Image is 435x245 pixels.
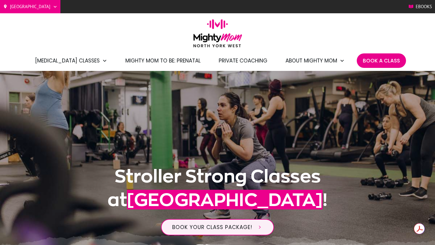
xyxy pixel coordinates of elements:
a: BOOK YOUR CLASS PACKAGE! [161,219,274,235]
a: [GEOGRAPHIC_DATA] [3,2,57,11]
a: Book A Class [363,56,400,66]
a: [MEDICAL_DATA] Classes [35,56,107,66]
a: Private Coaching [219,56,267,66]
span: [GEOGRAPHIC_DATA] [127,190,323,209]
span: BOOK YOUR CLASS PACKAGE! [172,224,252,231]
span: About Mighty Mom [285,56,337,66]
span: [GEOGRAPHIC_DATA] [10,2,50,11]
a: About Mighty Mom [285,56,345,66]
span: [MEDICAL_DATA] Classes [35,56,100,66]
span: Ebooks [416,2,432,11]
a: Ebooks [409,2,432,11]
a: Mighty Mom to Be: Prenatal [125,56,201,66]
h1: Stroller Strong Classes at ! [81,164,354,219]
